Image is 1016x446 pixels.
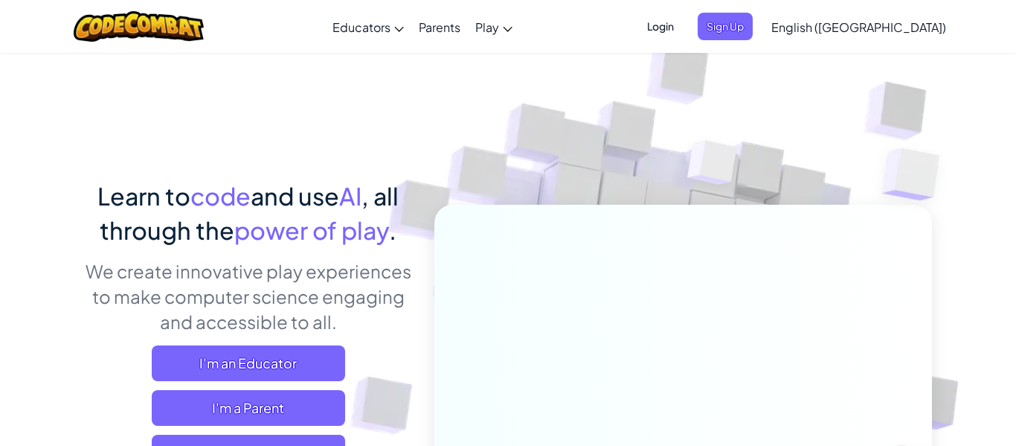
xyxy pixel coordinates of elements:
[74,11,204,42] img: CodeCombat logo
[660,111,767,222] img: Overlap cubes
[764,7,954,47] a: English ([GEOGRAPHIC_DATA])
[84,258,412,334] p: We create innovative play experiences to make computer science engaging and accessible to all.
[325,7,411,47] a: Educators
[852,112,981,238] img: Overlap cubes
[190,181,251,211] span: code
[152,345,345,381] a: I'm an Educator
[332,19,390,35] span: Educators
[475,19,499,35] span: Play
[698,13,753,40] button: Sign Up
[771,19,946,35] span: English ([GEOGRAPHIC_DATA])
[339,181,361,211] span: AI
[468,7,520,47] a: Play
[152,390,345,426] a: I'm a Parent
[97,181,190,211] span: Learn to
[638,13,683,40] button: Login
[411,7,468,47] a: Parents
[389,215,396,245] span: .
[234,215,389,245] span: power of play
[251,181,339,211] span: and use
